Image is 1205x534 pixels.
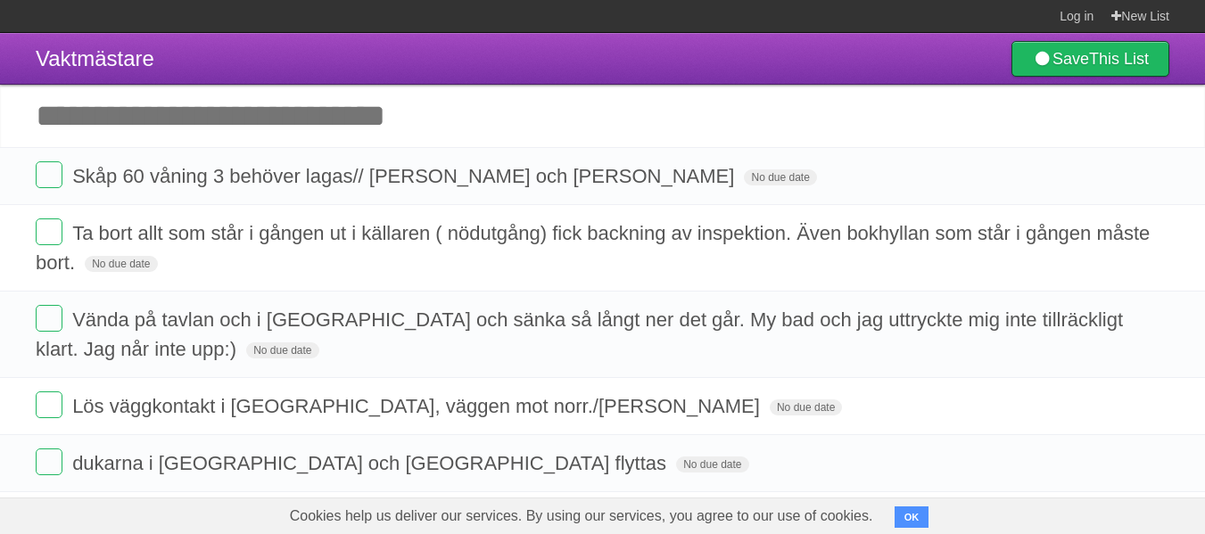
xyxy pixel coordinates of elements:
[36,222,1150,274] span: Ta bort allt som står i gången ut i källaren ( nödutgång) fick backning av inspektion. Även bokhy...
[36,308,1123,360] span: Vända på tavlan och i [GEOGRAPHIC_DATA] och sänka så långt ner det går. My bad och jag uttryckte ...
[36,46,154,70] span: Vaktmästare
[744,169,816,185] span: No due date
[36,391,62,418] label: Done
[36,448,62,475] label: Done
[895,506,929,528] button: OK
[770,399,842,415] span: No due date
[36,305,62,332] label: Done
[1011,41,1169,77] a: SaveThis List
[36,218,62,245] label: Done
[85,256,157,272] span: No due date
[1089,50,1149,68] b: This List
[72,452,671,474] span: dukarna i [GEOGRAPHIC_DATA] och [GEOGRAPHIC_DATA] flyttas
[676,456,748,472] span: No due date
[72,395,764,417] span: Lös väggkontakt i [GEOGRAPHIC_DATA], väggen mot norr./[PERSON_NAME]
[36,161,62,188] label: Done
[272,498,891,534] span: Cookies help us deliver our services. By using our services, you agree to our use of cookies.
[72,165,739,187] span: Skåp 60 våning 3 behöver lagas// [PERSON_NAME] och [PERSON_NAME]
[246,342,318,358] span: No due date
